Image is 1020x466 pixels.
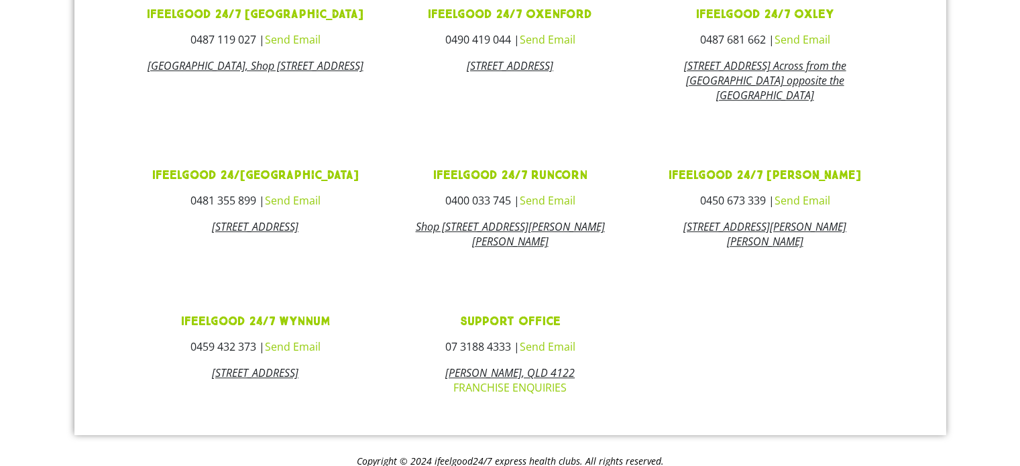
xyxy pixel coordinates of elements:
[415,219,604,249] a: Shop [STREET_ADDRESS][PERSON_NAME][PERSON_NAME]
[774,193,830,208] a: Send Email
[433,168,587,183] a: ifeelgood 24/7 Runcorn
[428,7,592,22] a: ifeelgood 24/7 Oxenford
[453,380,567,395] a: FRANCHISE ENQUIRIES
[138,34,373,45] h3: 0487 119 027 |
[467,58,553,73] a: [STREET_ADDRESS]
[147,7,363,22] a: ifeelgood 24/7 [GEOGRAPHIC_DATA]
[392,195,627,206] h3: 0400 033 745 |
[669,168,861,183] a: ifeelgood 24/7 [PERSON_NAME]
[774,32,830,47] a: Send Email
[696,7,834,22] a: ifeelgood 24/7 Oxley
[647,195,882,206] h3: 0450 673 339 |
[647,34,882,45] h3: 0487 681 662 |
[445,365,575,380] i: [PERSON_NAME], QLD 4122
[519,339,575,354] a: Send Email
[519,32,575,47] a: Send Email
[152,168,358,183] a: ifeelgood 24/[GEOGRAPHIC_DATA]
[392,34,627,45] h3: 0490 419 044 |
[138,341,373,352] h3: 0459 432 373 |
[264,32,320,47] a: Send Email
[683,58,846,103] a: [STREET_ADDRESS] Across from the [GEOGRAPHIC_DATA] opposite the [GEOGRAPHIC_DATA]
[683,219,846,249] a: [STREET_ADDRESS][PERSON_NAME][PERSON_NAME]
[519,193,575,208] a: Send Email
[264,339,320,354] a: Send Email
[392,341,627,352] h3: 07 3188 4333 |
[212,365,298,380] a: [STREET_ADDRESS]
[212,219,298,234] a: [STREET_ADDRESS]
[392,316,627,328] h3: Support Office
[264,193,320,208] a: Send Email
[147,58,363,73] a: [GEOGRAPHIC_DATA], Shop [STREET_ADDRESS]
[138,195,373,206] h3: 0481 355 899 |
[180,314,329,329] a: ifeelgood 24/7 Wynnum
